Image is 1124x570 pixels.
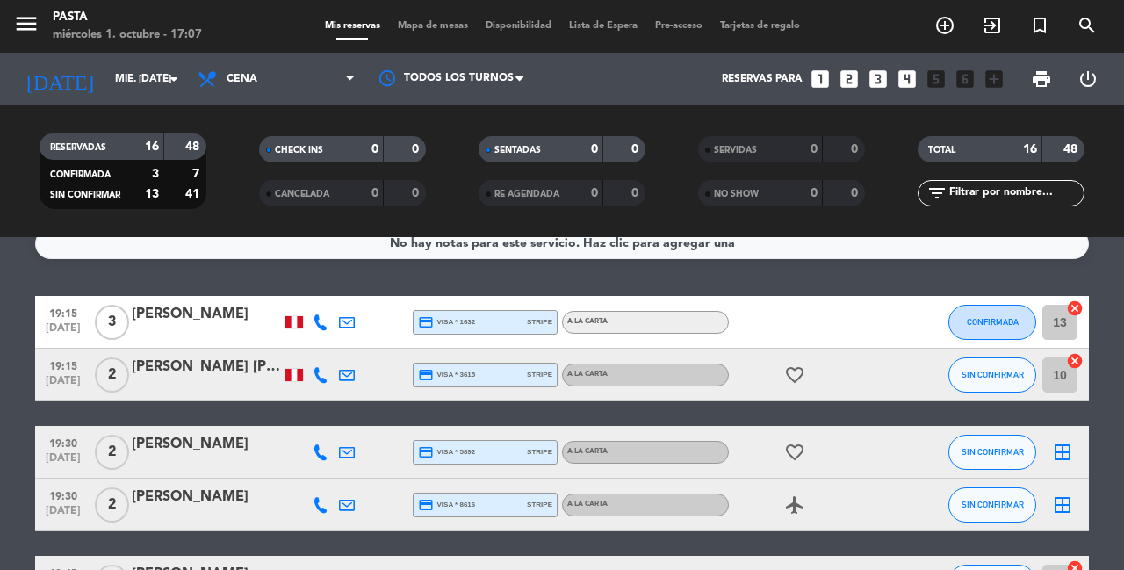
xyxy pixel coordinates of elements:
[95,305,129,340] span: 3
[418,314,475,330] span: visa * 1632
[982,15,1003,36] i: exit_to_app
[527,499,552,510] span: stripe
[714,190,759,198] span: NO SHOW
[163,69,184,90] i: arrow_drop_down
[784,442,805,463] i: favorite_border
[50,191,120,199] span: SIN CONFIRMAR
[962,447,1024,457] span: SIN CONFIRMAR
[948,357,1036,393] button: SIN CONFIRMAR
[967,317,1019,327] span: CONFIRMADA
[145,188,159,200] strong: 13
[41,302,85,322] span: 19:15
[95,435,129,470] span: 2
[50,170,111,179] span: CONFIRMADA
[722,73,803,85] span: Reservas para
[13,60,106,98] i: [DATE]
[41,452,85,473] span: [DATE]
[418,367,434,383] i: credit_card
[418,314,434,330] i: credit_card
[418,497,475,513] span: visa * 8616
[53,26,202,44] div: miércoles 1. octubre - 17:07
[925,68,947,90] i: looks_5
[1066,352,1084,370] i: cancel
[1052,494,1073,516] i: border_all
[95,487,129,523] span: 2
[1063,143,1081,155] strong: 48
[371,187,378,199] strong: 0
[527,316,552,328] span: stripe
[132,303,281,326] div: [PERSON_NAME]
[418,497,434,513] i: credit_card
[389,21,477,31] span: Mapa de mesas
[418,444,475,460] span: visa * 5892
[185,141,203,153] strong: 48
[95,357,129,393] span: 2
[809,68,832,90] i: looks_one
[477,21,560,31] span: Disponibilidad
[567,371,608,378] span: A la carta
[947,184,1084,203] input: Filtrar por nombre...
[412,187,422,199] strong: 0
[50,143,106,152] span: RESERVADAS
[41,322,85,343] span: [DATE]
[646,21,711,31] span: Pre-acceso
[934,15,955,36] i: add_circle_outline
[1066,299,1084,317] i: cancel
[152,168,159,180] strong: 3
[591,187,598,199] strong: 0
[983,68,1005,90] i: add_box
[954,68,976,90] i: looks_6
[948,435,1036,470] button: SIN CONFIRMAR
[711,21,809,31] span: Tarjetas de regalo
[1077,15,1098,36] i: search
[145,141,159,153] strong: 16
[631,187,642,199] strong: 0
[1077,69,1099,90] i: power_settings_new
[962,370,1024,379] span: SIN CONFIRMAR
[811,143,818,155] strong: 0
[227,73,257,85] span: Cena
[412,143,422,155] strong: 0
[527,446,552,458] span: stripe
[494,146,541,155] span: SENTADAS
[390,234,735,254] div: No hay notas para este servicio. Haz clic para agregar una
[13,11,40,43] button: menu
[527,369,552,380] span: stripe
[132,356,281,379] div: [PERSON_NAME] [PERSON_NAME]
[1023,143,1037,155] strong: 16
[567,318,608,325] span: A la carta
[948,305,1036,340] button: CONFIRMADA
[41,432,85,452] span: 19:30
[275,146,323,155] span: CHECK INS
[867,68,890,90] i: looks_3
[132,486,281,509] div: [PERSON_NAME]
[1029,15,1050,36] i: turned_in_not
[784,494,805,516] i: airplanemode_active
[560,21,646,31] span: Lista de Espera
[838,68,861,90] i: looks_two
[192,168,203,180] strong: 7
[494,190,559,198] span: RE AGENDADA
[962,500,1024,509] span: SIN CONFIRMAR
[896,68,919,90] i: looks_4
[41,485,85,505] span: 19:30
[926,183,947,204] i: filter_list
[851,187,861,199] strong: 0
[371,143,378,155] strong: 0
[275,190,329,198] span: CANCELADA
[784,364,805,386] i: favorite_border
[928,146,955,155] span: TOTAL
[1031,69,1052,90] span: print
[132,433,281,456] div: [PERSON_NAME]
[418,367,475,383] span: visa * 3615
[948,487,1036,523] button: SIN CONFIRMAR
[41,375,85,395] span: [DATE]
[1052,442,1073,463] i: border_all
[316,21,389,31] span: Mis reservas
[591,143,598,155] strong: 0
[567,501,608,508] span: A la carta
[41,355,85,375] span: 19:15
[851,143,861,155] strong: 0
[13,11,40,37] i: menu
[185,188,203,200] strong: 41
